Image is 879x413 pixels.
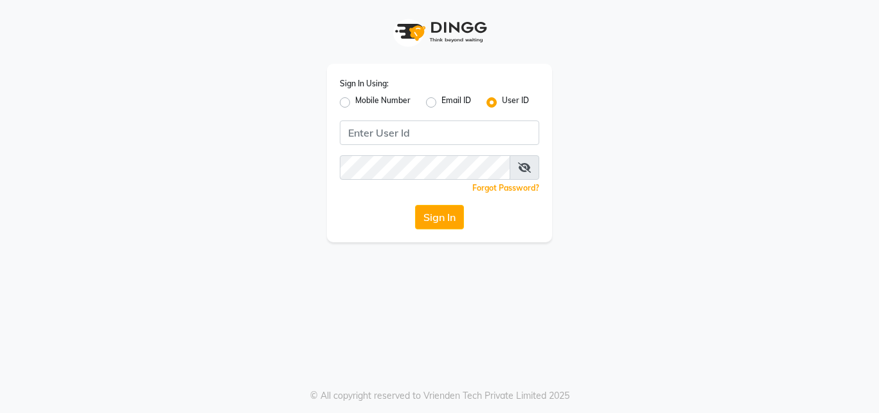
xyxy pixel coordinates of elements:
[355,95,411,110] label: Mobile Number
[441,95,471,110] label: Email ID
[502,95,529,110] label: User ID
[472,183,539,193] a: Forgot Password?
[340,78,389,90] label: Sign In Using:
[340,120,539,145] input: Username
[340,155,510,180] input: Username
[415,205,464,229] button: Sign In
[388,13,491,51] img: logo1.svg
